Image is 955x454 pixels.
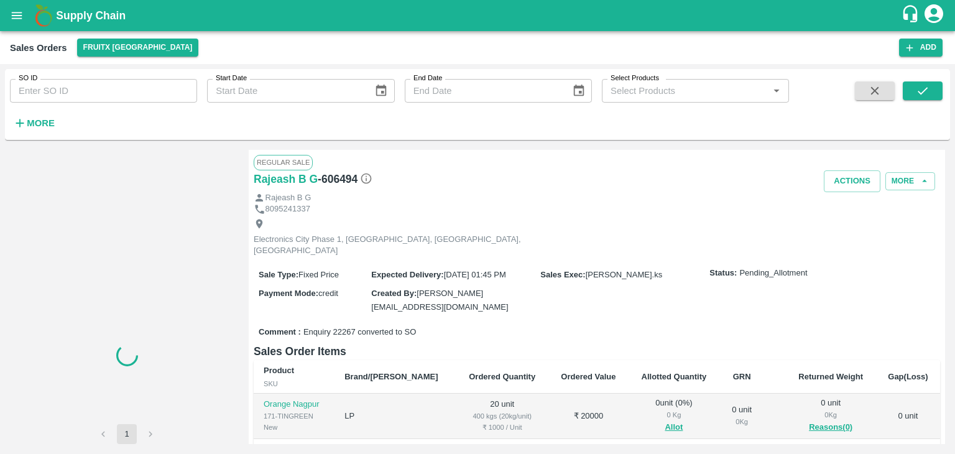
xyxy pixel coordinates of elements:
button: Choose date [369,79,393,103]
img: logo [31,3,56,28]
span: [PERSON_NAME][EMAIL_ADDRESS][DOMAIN_NAME] [371,289,508,312]
h6: Sales Order Items [254,343,940,360]
div: Sales Orders [10,40,67,56]
td: ₹ 20000 [548,394,629,439]
b: Allotted Quantity [642,372,707,381]
label: Expected Delivery : [371,270,443,279]
button: Actions [824,170,880,192]
b: Ordered Quantity [469,372,535,381]
b: Gap(Loss) [888,372,928,381]
td: LP [334,394,456,439]
a: Rajeash B G [254,170,318,188]
p: Orange Nagpur [264,399,325,410]
div: customer-support [901,4,923,27]
b: Ordered Value [561,372,616,381]
h6: - 606494 [318,170,372,188]
span: [PERSON_NAME].ks [586,270,663,279]
input: Select Products [606,83,765,99]
span: [DATE] 01:45 PM [444,270,506,279]
label: Comment : [259,327,301,338]
label: Status: [709,267,737,279]
td: 0 unit [876,394,940,439]
div: account of current user [923,2,945,29]
label: Payment Mode : [259,289,318,298]
td: 20 unit [456,394,548,439]
label: End Date [413,73,442,83]
nav: pagination navigation [91,424,162,444]
p: Rajeash B G [265,192,311,204]
b: Supply Chain [56,9,126,22]
button: Allot [665,420,683,435]
a: Supply Chain [56,7,901,24]
div: 0 unit [796,397,866,435]
span: Regular Sale [254,155,313,170]
button: open drawer [2,1,31,30]
button: More [10,113,58,134]
div: 400 kgs (20kg/unit) [466,410,538,422]
button: More [885,172,935,190]
div: 0 unit ( 0 %) [639,397,709,435]
span: Fixed Price [298,270,339,279]
div: 0 unit [729,404,754,427]
button: Choose date [567,79,591,103]
div: 0 Kg [639,409,709,420]
div: ₹ 1000 / Unit [466,422,538,433]
span: Enquiry 22267 converted to SO [303,327,416,338]
button: Reasons(0) [796,420,866,435]
input: End Date [405,79,562,103]
b: Returned Weight [798,372,863,381]
label: Created By : [371,289,417,298]
button: Add [899,39,943,57]
label: Sale Type : [259,270,298,279]
button: Select DC [77,39,199,57]
input: Start Date [207,79,364,103]
span: credit [318,289,338,298]
div: 0 Kg [796,409,866,420]
label: Start Date [216,73,247,83]
div: New [264,422,325,433]
div: 0 Kg [729,416,754,427]
button: Open [768,83,785,99]
span: Pending_Allotment [739,267,807,279]
button: page 1 [117,424,137,444]
label: Sales Exec : [540,270,585,279]
p: Electronics City Phase 1, [GEOGRAPHIC_DATA], [GEOGRAPHIC_DATA], [GEOGRAPHIC_DATA] [254,234,533,257]
b: Product [264,366,294,375]
div: SKU [264,378,325,389]
input: Enter SO ID [10,79,197,103]
label: SO ID [19,73,37,83]
b: GRN [733,372,751,381]
div: 171-TINGREEN [264,410,325,422]
p: 8095241337 [265,203,310,215]
strong: More [27,118,55,128]
label: Select Products [611,73,659,83]
b: Brand/[PERSON_NAME] [344,372,438,381]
